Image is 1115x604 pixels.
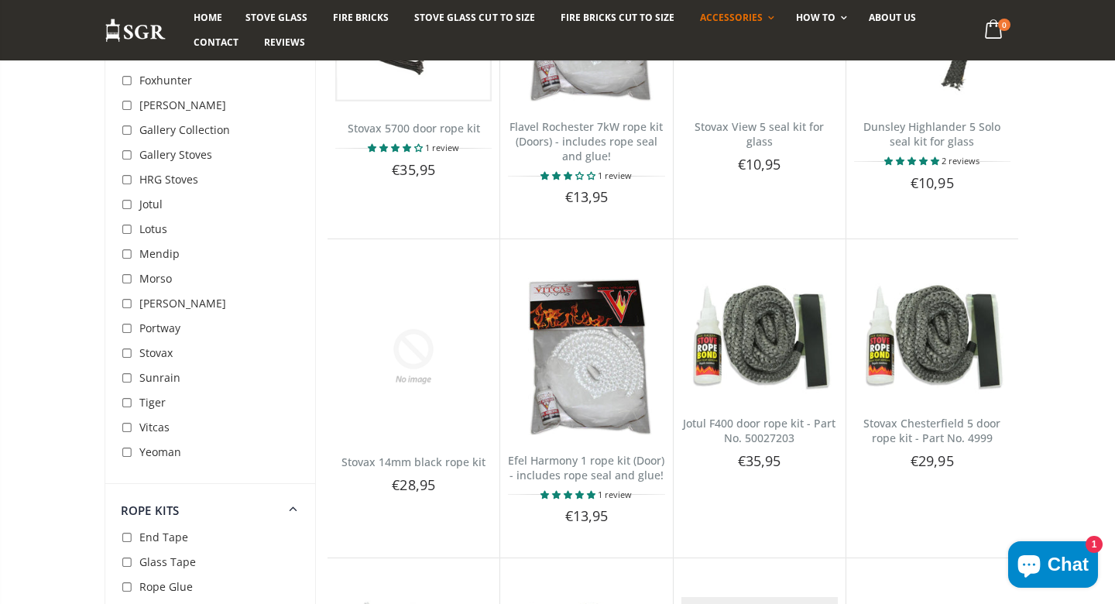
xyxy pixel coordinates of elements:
span: [PERSON_NAME] [139,296,226,311]
a: Home [182,5,234,30]
span: 5.00 stars [540,489,598,500]
a: Dunsley Highlander 5 Solo seal kit for glass [863,119,1000,149]
span: Stove Glass [245,11,307,24]
span: Reviews [264,36,305,49]
inbox-online-store-chat: Shopify online store chat [1003,541,1103,592]
span: Glass Tape [139,554,196,569]
span: 4.00 stars [368,142,425,153]
span: HRG Stoves [139,172,198,187]
span: €28,95 [392,475,435,494]
a: Stovax 14mm black rope kit [341,455,485,469]
span: Contact [194,36,238,49]
span: €29,95 [911,451,954,470]
a: Fire Bricks Cut To Size [549,5,686,30]
span: Foxhunter [139,73,192,88]
span: Stove Glass Cut To Size [414,11,534,24]
span: Home [194,11,222,24]
span: Gallery Collection [139,122,230,137]
a: How To [784,5,855,30]
span: 1 review [598,170,632,181]
span: €35,95 [738,451,781,470]
a: Reviews [252,30,317,55]
a: Stovax View 5 seal kit for glass [695,119,824,149]
span: How To [796,11,835,24]
a: About us [857,5,928,30]
a: Stovax Chesterfield 5 door rope kit - Part No. 4999 [863,416,1000,445]
span: 5.00 stars [884,155,942,166]
span: [PERSON_NAME] [139,98,226,112]
span: Fire Bricks Cut To Size [561,11,674,24]
span: Rope Glue [139,579,193,594]
span: Stovax [139,345,173,360]
span: Sunrain [139,370,180,385]
span: Portway [139,321,180,335]
span: Tiger [139,395,166,410]
a: Stove Glass Cut To Size [403,5,546,30]
span: Morso [139,271,172,286]
a: Jotul F400 door rope kit - Part No. 50027203 [683,416,835,445]
img: Stove Glass Replacement [105,18,166,43]
span: Lotus [139,221,167,236]
a: Stovax 5700 door rope kit [348,121,480,136]
span: 1 review [425,142,459,153]
span: €13,95 [565,506,609,525]
span: Accessories [700,11,763,24]
span: 2 reviews [942,155,979,166]
span: Jotul [139,197,163,211]
span: €10,95 [738,155,781,173]
span: €13,95 [565,187,609,206]
a: Stove Glass [234,5,319,30]
img: Jotul F400 door rope kit - Part No. 50027203 [681,278,838,398]
span: Mendip [139,246,180,261]
span: €35,95 [392,160,435,179]
span: €10,95 [911,173,954,192]
span: Fire Bricks [333,11,389,24]
span: Rope Kits [121,503,179,518]
a: Flavel Rochester 7kW rope kit (Doors) - includes rope seal and glue! [509,119,663,163]
a: Fire Bricks [321,5,400,30]
span: End Tape [139,530,188,544]
span: Yeoman [139,444,181,459]
span: 1 review [598,489,632,500]
a: 0 [979,15,1010,46]
a: Efel Harmony 1 rope kit (Door) - includes rope seal and glue! [508,453,664,482]
span: 3.00 stars [540,170,598,181]
span: Vitcas [139,420,170,434]
span: Gallery Stoves [139,147,212,162]
img: Stovax Brunel 1A door rope kit [854,278,1010,398]
a: Contact [182,30,250,55]
a: Accessories [688,5,782,30]
span: About us [869,11,916,24]
span: 0 [998,19,1010,31]
img: Hunter Herald 8/14 (Old) Double Door rope kit (Doors) [508,278,664,434]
